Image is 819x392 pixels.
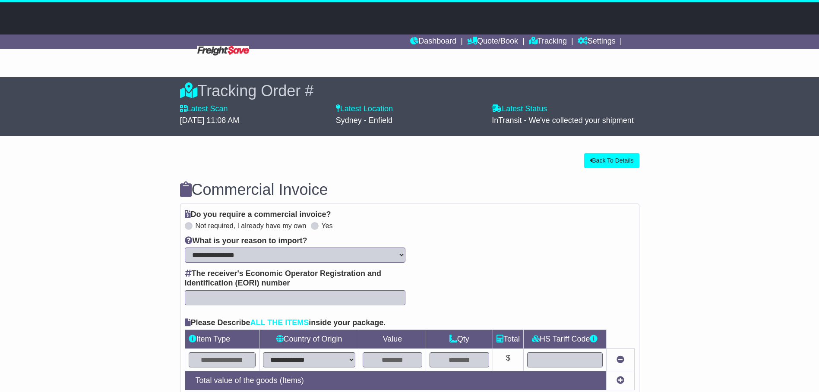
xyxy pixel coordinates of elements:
[467,34,518,49] a: Quote/Book
[493,349,523,371] td: $
[322,222,333,230] label: Yes
[185,318,386,328] label: Please Describe inside your package.
[492,116,634,125] span: InTransit - We've collected your shipment
[250,318,309,327] span: ALL THE ITEMS
[529,34,567,49] a: Tracking
[493,330,523,349] td: Total
[426,330,493,349] td: Qty
[336,104,393,114] label: Latest Location
[578,34,616,49] a: Settings
[410,34,456,49] a: Dashboard
[180,116,240,125] span: [DATE] 11:08 AM
[180,104,228,114] label: Latest Scan
[180,82,639,100] div: Tracking Order #
[197,46,249,56] img: Freight Save
[185,210,331,220] label: Do you require a commercial invoice?
[259,330,359,349] td: Country of Origin
[185,236,307,246] label: What is your reason to import?
[184,375,598,386] div: Total value of the goods ( Items)
[180,181,639,198] h3: Commercial Invoice
[617,376,624,385] a: Add new item
[617,355,624,364] a: Remove this item
[196,222,307,230] label: Not required, I already have my own
[359,330,426,349] td: Value
[523,330,606,349] td: HS Tariff Code
[584,153,639,168] button: Back To Details
[492,104,547,114] label: Latest Status
[185,269,405,288] label: The receiver's Economic Operator Registration and Identification (EORI) number
[336,116,392,125] span: Sydney - Enfield
[185,330,259,349] td: Item Type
